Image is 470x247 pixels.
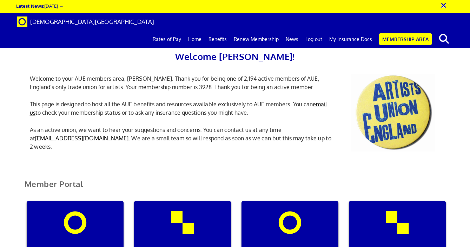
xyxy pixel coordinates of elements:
[379,33,432,45] a: Membership Area
[282,31,302,48] a: News
[25,100,340,117] p: This page is designed to host all the AUE benefits and resources available exclusively to AUE mem...
[302,31,326,48] a: Log out
[30,101,327,116] a: email us
[205,31,230,48] a: Benefits
[16,3,44,9] strong: Latest News:
[25,74,340,91] p: Welcome to your AUE members area, [PERSON_NAME]. Thank you for being one of 2,194 active members ...
[12,13,159,31] a: Brand [DEMOGRAPHIC_DATA][GEOGRAPHIC_DATA]
[25,49,446,64] h2: Welcome [PERSON_NAME]!
[433,32,455,46] button: search
[326,31,376,48] a: My Insurance Docs
[185,31,205,48] a: Home
[30,18,154,25] span: [DEMOGRAPHIC_DATA][GEOGRAPHIC_DATA]
[35,135,129,142] a: [EMAIL_ADDRESS][DOMAIN_NAME]
[19,180,451,197] h2: Member Portal
[25,126,340,151] p: As an active union, we want to hear your suggestions and concerns. You can contact us at any time...
[230,31,282,48] a: Renew Membership
[16,3,64,9] a: Latest News:[DATE] →
[149,31,185,48] a: Rates of Pay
